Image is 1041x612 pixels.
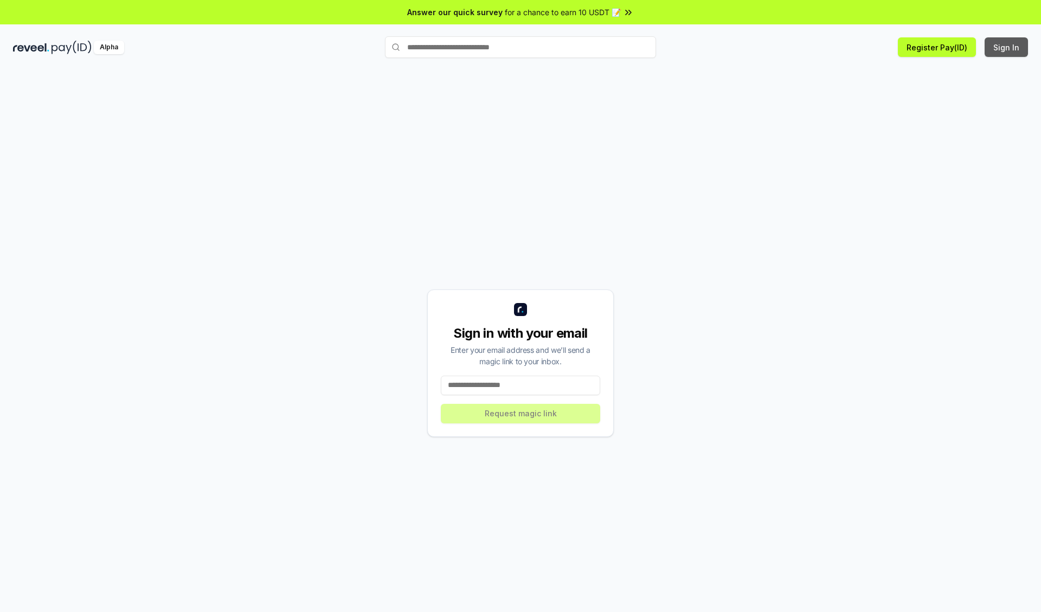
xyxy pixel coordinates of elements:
[898,37,976,57] button: Register Pay(ID)
[985,37,1028,57] button: Sign In
[407,7,503,18] span: Answer our quick survey
[505,7,621,18] span: for a chance to earn 10 USDT 📝
[94,41,124,54] div: Alpha
[441,325,600,342] div: Sign in with your email
[441,344,600,367] div: Enter your email address and we’ll send a magic link to your inbox.
[514,303,527,316] img: logo_small
[52,41,92,54] img: pay_id
[13,41,49,54] img: reveel_dark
